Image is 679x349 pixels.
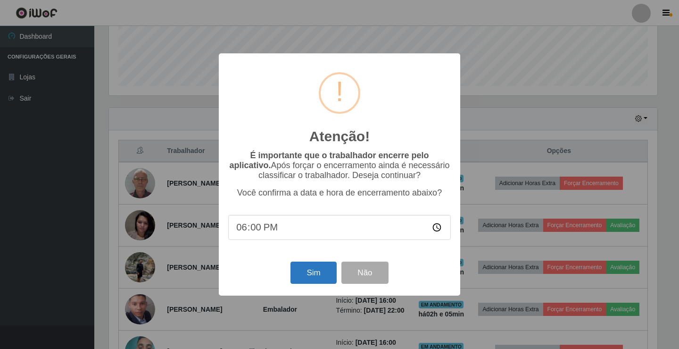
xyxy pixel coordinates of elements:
[290,262,336,284] button: Sim
[341,262,388,284] button: Não
[228,151,451,180] p: Após forçar o encerramento ainda é necessário classificar o trabalhador. Deseja continuar?
[229,151,429,170] b: É importante que o trabalhador encerre pelo aplicativo.
[228,188,451,198] p: Você confirma a data e hora de encerramento abaixo?
[309,128,370,145] h2: Atenção!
